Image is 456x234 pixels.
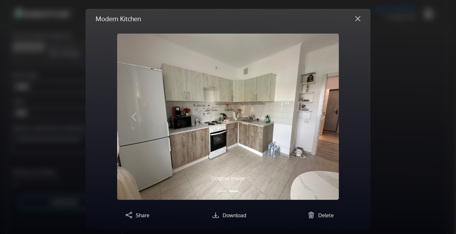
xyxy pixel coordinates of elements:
p: Original image [150,174,306,182]
button: Delete [306,210,334,219]
button: Slide 2 [229,187,238,195]
span: Share [136,212,149,218]
h5: Modern Kitchen [96,14,141,23]
a: Share [123,212,149,218]
button: Close [350,14,365,24]
span: Delete [318,212,334,218]
button: Slide 1 [218,187,227,195]
a: Download [210,212,246,218]
span: Download [223,212,246,218]
img: IMG_5619.jpg [117,34,339,200]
